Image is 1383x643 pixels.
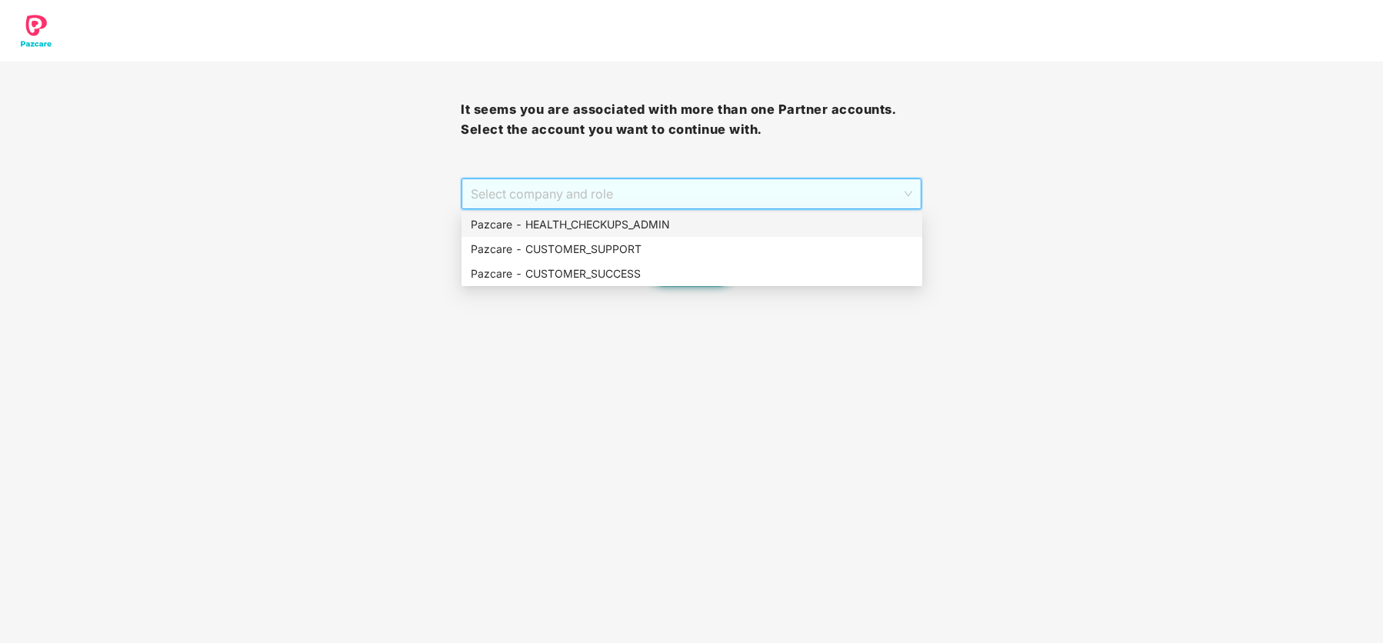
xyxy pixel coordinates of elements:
span: Select company and role [471,179,911,208]
div: Pazcare - CUSTOMER_SUCCESS [462,262,922,286]
div: Pazcare - HEALTH_CHECKUPS_ADMIN [462,212,922,237]
div: Pazcare - CUSTOMER_SUPPORT [462,237,922,262]
div: Pazcare - CUSTOMER_SUCCESS [471,265,913,282]
h3: It seems you are associated with more than one Partner accounts. Select the account you want to c... [461,100,921,139]
div: Pazcare - HEALTH_CHECKUPS_ADMIN [471,216,913,233]
div: Pazcare - CUSTOMER_SUPPORT [471,241,913,258]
